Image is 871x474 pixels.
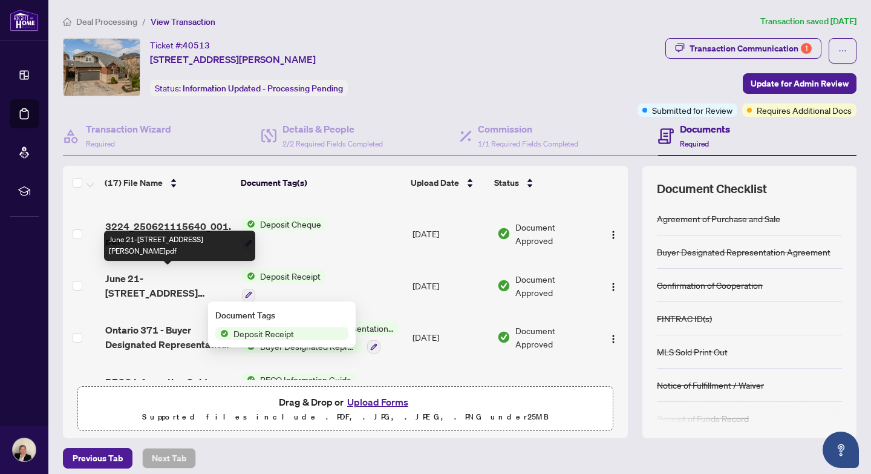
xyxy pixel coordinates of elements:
img: Profile Icon [13,438,36,461]
span: home [63,18,71,26]
span: 40513 [183,40,210,51]
div: 1 [801,43,812,54]
img: Status Icon [242,269,255,283]
img: Document Status [497,279,511,292]
span: Required [86,139,115,148]
img: Document Status [497,331,511,344]
button: Logo [604,276,623,295]
span: Information Updated - Processing Pending [183,83,343,94]
h4: Commission [478,122,578,136]
span: Document Checklist [657,180,767,197]
span: 2/2 Required Fields Completed [282,139,383,148]
span: Submitted for Review [652,104,732,117]
span: Update for Admin Review [751,74,849,93]
th: (17) File Name [100,166,236,200]
th: Status [489,166,595,200]
span: 3224_250621115640_001.pdf [105,219,232,248]
span: Status [494,176,519,189]
span: Deposit Cheque [255,217,326,231]
button: Status IconDeposit Receipt [242,269,325,302]
span: (17) File Name [105,176,163,189]
img: Logo [608,334,618,344]
div: Agreement of Purchase and Sale [657,212,780,225]
button: Status IconDeposit Cheque [242,217,326,250]
span: View Transaction [151,16,215,27]
span: Deposit Receipt [255,269,325,283]
h4: Details & People [282,122,383,136]
div: Document Tags [215,309,348,322]
div: June 21-[STREET_ADDRESS][PERSON_NAME]pdf [104,231,255,261]
span: Required [680,139,709,148]
img: IMG-W12199915_1.jpg [64,39,140,96]
span: Document Approved [515,324,593,351]
span: Deal Processing [76,16,137,27]
img: Logo [608,282,618,292]
th: Document Tag(s) [236,166,406,200]
img: Logo [608,230,618,240]
span: Requires Additional Docs [757,104,852,117]
h4: Documents [680,122,730,136]
span: Upload Date [411,176,459,189]
h4: Transaction Wizard [86,122,171,136]
img: Status Icon [242,373,255,386]
button: Update for Admin Review [743,73,856,94]
span: Previous Tab [73,449,123,468]
span: Document Approved [515,376,593,403]
td: [DATE] [408,260,492,312]
span: Document Approved [515,272,593,299]
td: [DATE] [408,208,492,260]
td: [DATE] [408,363,492,415]
div: MLS Sold Print Out [657,345,728,358]
button: Logo [604,328,623,347]
div: FINTRAC ID(s) [657,312,712,325]
span: Drag & Drop orUpload FormsSupported files include .PDF, .JPG, .JPEG, .PNG under25MB [78,387,613,432]
div: Status: [150,80,348,96]
td: [DATE] [408,312,492,364]
button: Status IconRECO Information Guide [242,373,356,406]
span: RECO Information Guide 1.pdf [105,375,232,404]
p: Supported files include .PDF, .JPG, .JPEG, .PNG under 25 MB [85,410,605,424]
button: Logo [604,224,623,243]
button: Previous Tab [63,448,132,469]
button: Open asap [823,432,859,468]
li: / [142,15,146,28]
div: Buyer Designated Representation Agreement [657,245,830,258]
span: Document Approved [515,220,593,247]
article: Transaction saved [DATE] [760,15,856,28]
img: Status Icon [215,327,229,340]
span: Deposit Receipt [229,327,299,340]
span: 1/1 Required Fields Completed [478,139,578,148]
img: logo [10,9,39,31]
img: Document Status [497,227,511,240]
button: Upload Forms [344,394,412,410]
span: RECO Information Guide [255,373,356,386]
span: Ontario 371 - Buyer Designated Representation Agreement - Authority for Purchase or Lease 1.pdf [105,323,232,352]
span: [STREET_ADDRESS][PERSON_NAME] [150,52,316,67]
span: June 21-[STREET_ADDRESS][PERSON_NAME]pdf [105,271,232,300]
img: Status Icon [242,217,255,231]
div: Transaction Communication [690,39,812,58]
th: Upload Date [406,166,490,200]
button: Next Tab [142,448,196,469]
button: Transaction Communication1 [665,38,821,59]
div: Notice of Fulfillment / Waiver [657,378,764,392]
span: Drag & Drop or [279,394,412,410]
div: Ticket #: [150,38,210,52]
span: ellipsis [838,47,847,55]
div: Confirmation of Cooperation [657,278,763,292]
